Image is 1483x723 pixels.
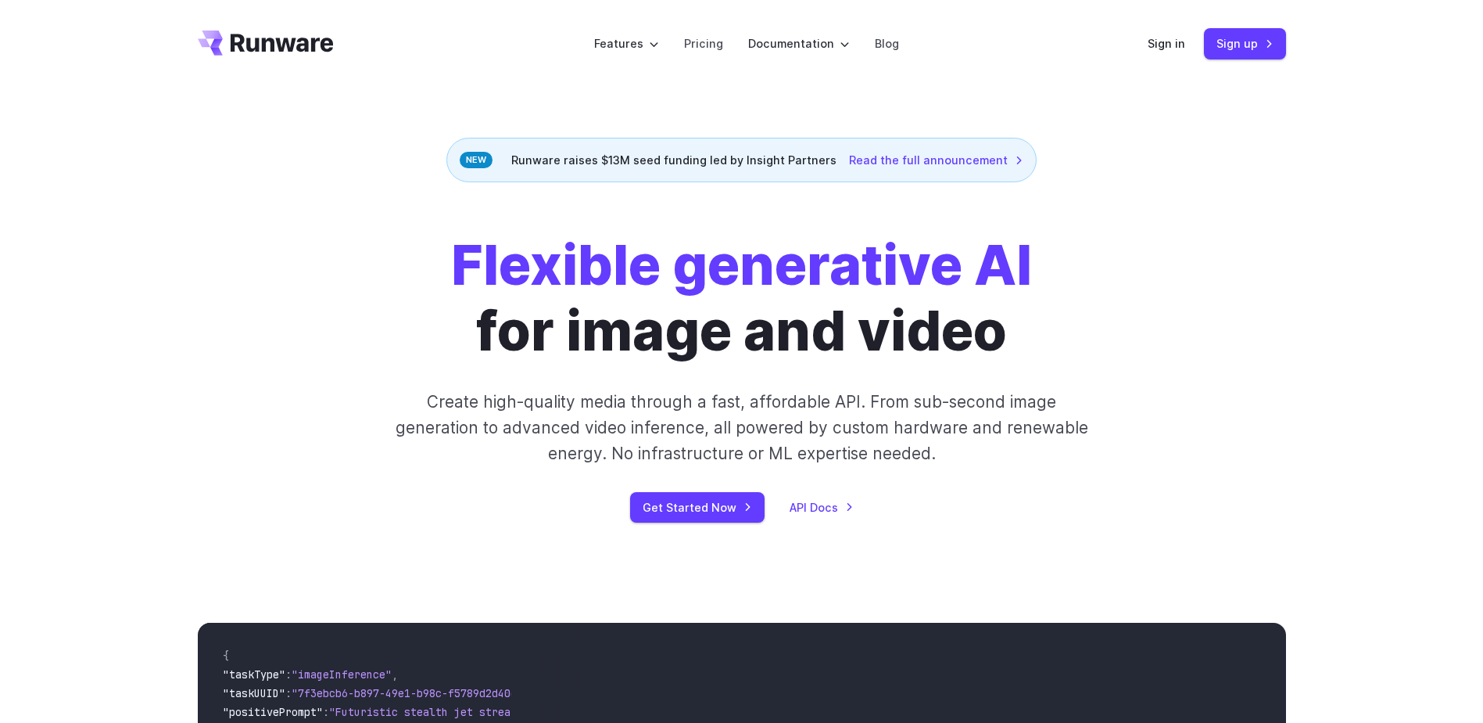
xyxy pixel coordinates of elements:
[292,667,392,682] span: "imageInference"
[392,667,398,682] span: ,
[790,498,854,516] a: API Docs
[285,667,292,682] span: :
[446,138,1037,182] div: Runware raises $13M seed funding led by Insight Partners
[223,686,285,700] span: "taskUUID"
[292,686,529,700] span: "7f3ebcb6-b897-49e1-b98c-f5789d2d40d7"
[451,232,1032,364] h1: for image and video
[451,232,1032,298] strong: Flexible generative AI
[849,151,1023,169] a: Read the full announcement
[630,492,765,523] a: Get Started Now
[684,34,723,52] a: Pricing
[875,34,899,52] a: Blog
[393,389,1090,467] p: Create high-quality media through a fast, affordable API. From sub-second image generation to adv...
[223,667,285,682] span: "taskType"
[1148,34,1185,52] a: Sign in
[198,31,334,56] a: Go to /
[323,705,329,719] span: :
[1204,28,1286,59] a: Sign up
[594,34,659,52] label: Features
[285,686,292,700] span: :
[329,705,898,719] span: "Futuristic stealth jet streaking through a neon-lit cityscape with glowing purple exhaust"
[223,705,323,719] span: "positivePrompt"
[223,649,229,663] span: {
[748,34,850,52] label: Documentation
